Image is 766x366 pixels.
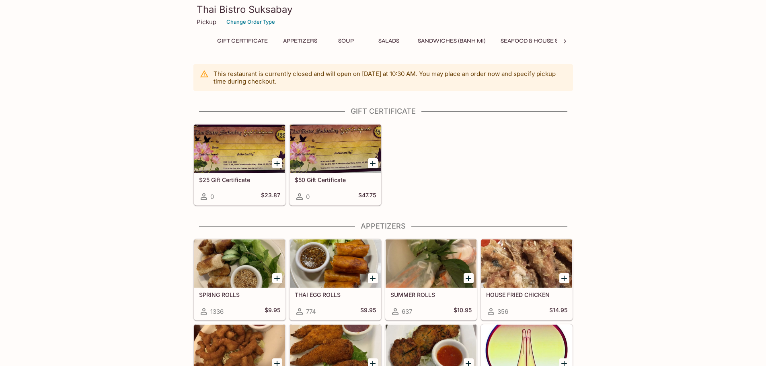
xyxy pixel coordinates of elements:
h5: $50 Gift Certificate [295,176,376,183]
button: Sandwiches (Banh Mi) [413,35,490,47]
h5: SPRING ROLLS [199,291,280,298]
div: $25 Gift Certificate [194,125,285,173]
span: 0 [306,193,310,200]
h5: $9.95 [265,307,280,316]
h4: Appetizers [193,222,573,231]
p: This restaurant is currently closed and will open on [DATE] at 10:30 AM . You may place an order ... [214,70,567,85]
a: $50 Gift Certificate0$47.75 [290,124,381,205]
a: $25 Gift Certificate0$23.87 [194,124,285,205]
button: Add HOUSE FRIED CHICKEN [559,273,569,283]
a: SUMMER ROLLS637$10.95 [385,239,477,320]
button: Change Order Type [223,16,279,28]
h5: $47.75 [358,192,376,201]
button: Gift Certificate [213,35,272,47]
h4: Gift Certificate [193,107,573,116]
span: 1336 [210,308,224,315]
button: Seafood & House Specials [496,35,586,47]
h5: $25 Gift Certificate [199,176,280,183]
div: $50 Gift Certificate [290,125,381,173]
span: 637 [402,308,412,315]
h5: $9.95 [360,307,376,316]
span: 774 [306,308,316,315]
h5: $23.87 [261,192,280,201]
p: Pickup [197,18,216,26]
button: Soup [328,35,364,47]
button: Add SUMMER ROLLS [464,273,474,283]
div: HOUSE FRIED CHICKEN [481,239,572,288]
h5: SUMMER ROLLS [390,291,472,298]
button: Add $25 Gift Certificate [272,158,282,168]
button: Add $50 Gift Certificate [368,158,378,168]
button: Salads [371,35,407,47]
span: 0 [210,193,214,200]
button: Appetizers [279,35,322,47]
button: Add THAI EGG ROLLS [368,273,378,283]
span: 356 [497,308,508,315]
h5: HOUSE FRIED CHICKEN [486,291,567,298]
a: THAI EGG ROLLS774$9.95 [290,239,381,320]
div: SPRING ROLLS [194,239,285,288]
h5: $14.95 [549,307,567,316]
h5: THAI EGG ROLLS [295,291,376,298]
div: SUMMER ROLLS [386,239,476,288]
button: Add SPRING ROLLS [272,273,282,283]
a: SPRING ROLLS1336$9.95 [194,239,285,320]
div: THAI EGG ROLLS [290,239,381,288]
h3: Thai Bistro Suksabay [197,3,570,16]
a: HOUSE FRIED CHICKEN356$14.95 [481,239,573,320]
h5: $10.95 [454,307,472,316]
